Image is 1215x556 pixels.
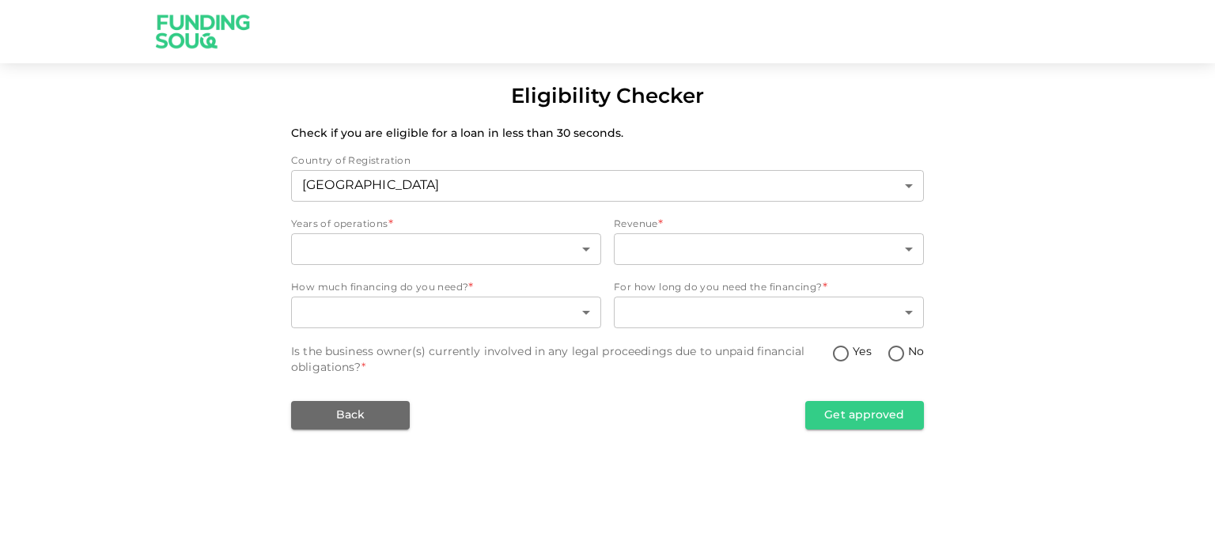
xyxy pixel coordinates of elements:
div: countryOfRegistration [291,170,924,202]
button: Back [291,401,410,429]
div: Eligibility Checker [511,82,704,113]
span: No [908,344,924,361]
div: howMuchAmountNeeded [291,297,601,328]
div: yearsOfOperations [291,233,601,265]
span: How much financing do you need? [291,283,468,293]
div: howLongFinancing [614,297,924,328]
span: Revenue [614,220,658,229]
button: Get approved [805,401,924,429]
div: Is the business owner(s) currently involved in any legal proceedings due to unpaid financial obli... [291,344,831,376]
span: Yes [853,344,871,361]
span: For how long do you need the financing? [614,283,823,293]
span: Country of Registration [291,157,411,166]
div: revenue [614,233,924,265]
span: Years of operations [291,220,388,229]
p: Check if you are eligible for a loan in less than 30 seconds. [291,126,924,142]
